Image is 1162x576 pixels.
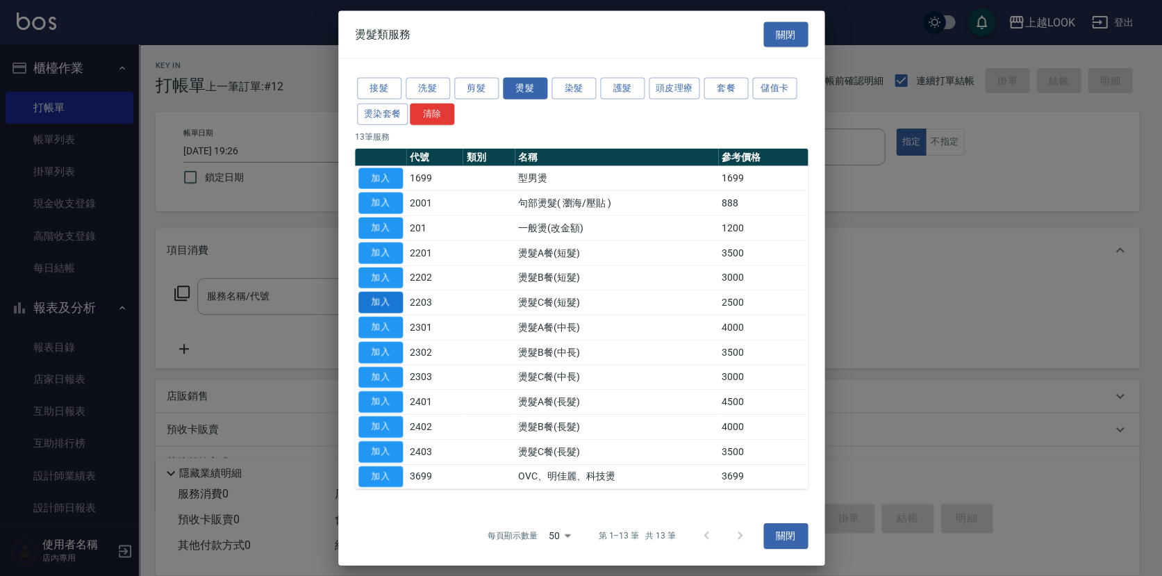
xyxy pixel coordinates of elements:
th: 參考價格 [718,148,808,166]
td: 3000 [718,365,808,390]
button: 加入 [358,242,403,263]
button: 護髮 [600,78,645,99]
td: 燙髮C餐(短髮) [515,290,718,315]
th: 代號 [406,148,463,166]
button: 加入 [358,292,403,313]
button: 接髮 [357,78,401,99]
button: 關閉 [763,523,808,549]
button: 洗髮 [406,78,450,99]
span: 燙髮類服務 [355,27,410,41]
td: 型男燙 [515,166,718,191]
button: 剪髮 [454,78,499,99]
td: 2303 [406,365,463,390]
button: 燙髮 [503,78,547,99]
td: 3000 [718,265,808,290]
td: 燙髮C餐(長髮) [515,439,718,464]
button: 燙染套餐 [357,103,408,124]
button: 加入 [358,416,403,438]
button: 加入 [358,366,403,388]
td: 3500 [718,439,808,464]
td: 燙髮A餐(中長) [515,315,718,340]
td: 2202 [406,265,463,290]
button: 加入 [358,317,403,338]
td: 1699 [406,166,463,191]
td: 1699 [718,166,808,191]
td: 2401 [406,389,463,414]
button: 關閉 [763,22,808,47]
button: 加入 [358,466,403,487]
button: 染髮 [551,78,596,99]
td: 3699 [406,464,463,489]
td: 2302 [406,340,463,365]
td: 3699 [718,464,808,489]
td: 4000 [718,414,808,439]
td: 2201 [406,240,463,265]
button: 儲值卡 [752,78,797,99]
td: 燙髮C餐(中長) [515,365,718,390]
button: 加入 [358,217,403,239]
td: 一般燙(改金額) [515,215,718,240]
td: 燙髮A餐(長髮) [515,389,718,414]
button: 加入 [358,267,403,288]
td: 燙髮B餐(長髮) [515,414,718,439]
td: 4000 [718,315,808,340]
button: 套餐 [704,78,748,99]
td: 燙髮B餐(短髮) [515,265,718,290]
button: 加入 [358,167,403,189]
button: 加入 [358,391,403,413]
button: 加入 [358,441,403,462]
p: 第 1–13 筆 共 13 筆 [598,529,675,542]
td: 201 [406,215,463,240]
button: 加入 [358,192,403,214]
th: 類別 [463,148,514,166]
td: 燙髮B餐(中長) [515,340,718,365]
td: 2402 [406,414,463,439]
td: 4500 [718,389,808,414]
td: 2301 [406,315,463,340]
td: 句部燙髮( 瀏海/壓貼 ) [515,190,718,215]
p: 每頁顯示數量 [487,529,537,542]
div: 50 [542,517,576,554]
button: 加入 [358,341,403,363]
button: 頭皮理療 [649,78,700,99]
td: OVC、明佳麗、科技燙 [515,464,718,489]
td: 2500 [718,290,808,315]
td: 2001 [406,190,463,215]
button: 清除 [410,103,454,124]
td: 燙髮A餐(短髮) [515,240,718,265]
td: 2403 [406,439,463,464]
td: 2203 [406,290,463,315]
td: 3500 [718,340,808,365]
td: 888 [718,190,808,215]
td: 3500 [718,240,808,265]
td: 1200 [718,215,808,240]
th: 名稱 [515,148,718,166]
p: 13 筆服務 [355,130,808,142]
